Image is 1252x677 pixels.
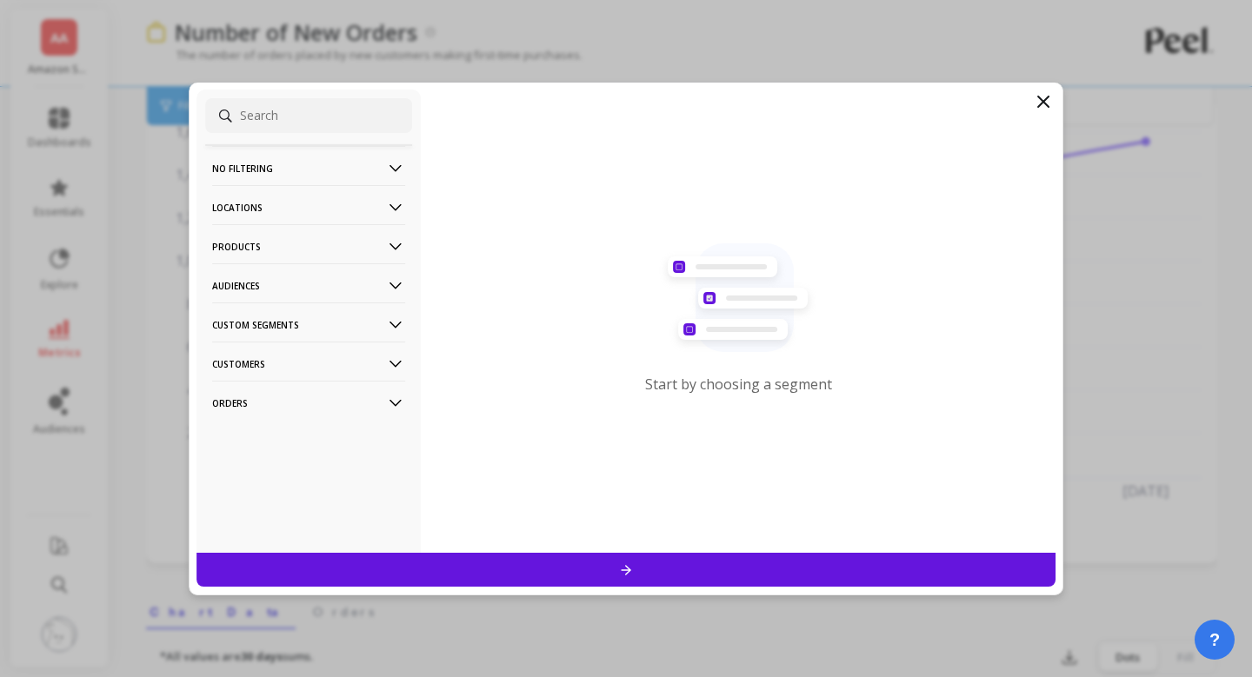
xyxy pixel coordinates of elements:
p: Customers [212,342,405,386]
p: No filtering [212,146,405,190]
p: Orders [212,381,405,425]
p: Custom Segments [212,302,405,347]
p: Products [212,224,405,269]
p: Start by choosing a segment [645,375,832,394]
button: ? [1195,620,1235,660]
input: Search [205,98,412,133]
span: ? [1209,627,1220,652]
p: Locations [212,185,405,229]
p: Audiences [212,263,405,308]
